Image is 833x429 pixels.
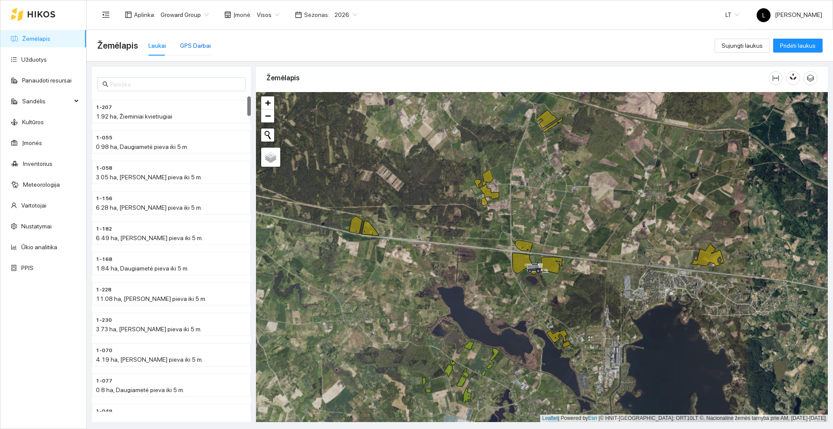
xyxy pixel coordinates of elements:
[96,204,202,211] span: 6.28 ha, [PERSON_NAME] pieva iki 5 m.
[97,39,138,53] span: Žemėlapis
[261,129,274,142] button: Initiate a new search
[762,8,765,22] span: L
[110,79,240,89] input: Paieška
[542,415,558,421] a: Leaflet
[22,139,42,146] a: Įmonės
[22,92,72,110] span: Sandėlis
[21,202,46,209] a: Vartotojai
[21,223,52,230] a: Nustatymai
[96,234,203,241] span: 6.49 ha, [PERSON_NAME] pieva iki 5 m.
[125,11,132,18] span: layout
[261,96,274,109] a: Zoom in
[21,56,47,63] a: Užduotys
[96,174,202,181] span: 3.05 ha, [PERSON_NAME] pieva iki 5 m.
[180,41,211,50] div: GPS Darbai
[261,109,274,122] a: Zoom out
[161,8,209,21] span: Groward Group
[96,225,112,233] span: 1-182
[96,316,112,324] span: 1-230
[335,8,357,21] span: 2026
[96,255,112,264] span: 1-168
[257,8,279,21] span: Visos
[21,264,33,271] a: PPIS
[265,97,271,108] span: +
[266,66,769,90] div: Žemėlapis
[96,377,112,385] span: 1-077
[540,415,828,422] div: | Powered by © HNIT-[GEOGRAPHIC_DATA]; ORT10LT ©, Nacionalinė žemės tarnyba prie AM, [DATE]-[DATE]
[721,41,763,50] span: Sujungti laukus
[102,11,110,19] span: menu-fold
[233,10,252,20] span: Įmonė :
[265,110,271,121] span: −
[96,103,112,112] span: 1-207
[96,113,172,120] span: 1.92 ha, Žieminiai kvietrugiai
[715,42,770,49] a: Sujungti laukus
[21,244,57,251] a: Ūkio analitika
[148,41,166,50] div: Laukai
[96,295,207,302] span: 11.08 ha, [PERSON_NAME] pieva iki 5 m.
[96,356,203,363] span: 4.19 ha, [PERSON_NAME] pieva iki 5 m.
[23,160,52,167] a: Inventorius
[769,75,782,82] span: column-width
[304,10,329,20] span: Sezonas :
[96,346,112,355] span: 1-070
[134,10,155,20] span: Aplinka :
[780,41,816,50] span: Pridėti laukus
[261,148,280,167] a: Layers
[96,134,112,142] span: 1-055
[757,11,822,18] span: [PERSON_NAME]
[102,81,108,87] span: search
[599,415,600,421] span: |
[773,42,823,49] a: Pridėti laukus
[22,35,50,42] a: Žemėlapis
[96,407,112,416] span: 1-049
[725,8,739,21] span: LT
[715,39,770,53] button: Sujungti laukus
[769,71,783,85] button: column-width
[96,195,112,203] span: 1-156
[22,119,44,125] a: Kultūros
[96,286,112,294] span: 1-228
[96,386,184,393] span: 0.8 ha, Daugiametė pieva iki 5 m.
[588,415,597,421] a: Esri
[22,77,72,84] a: Panaudoti resursai
[224,11,231,18] span: shop
[97,6,115,23] button: menu-fold
[773,39,823,53] button: Pridėti laukus
[96,164,112,172] span: 1-058
[96,143,188,150] span: 0.98 ha, Daugiametė pieva iki 5 m.
[96,265,189,272] span: 1.84 ha, Daugiametė pieva iki 5 m.
[96,326,202,333] span: 3.73 ha, [PERSON_NAME] pieva iki 5 m.
[295,11,302,18] span: calendar
[23,181,60,188] a: Meteorologija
